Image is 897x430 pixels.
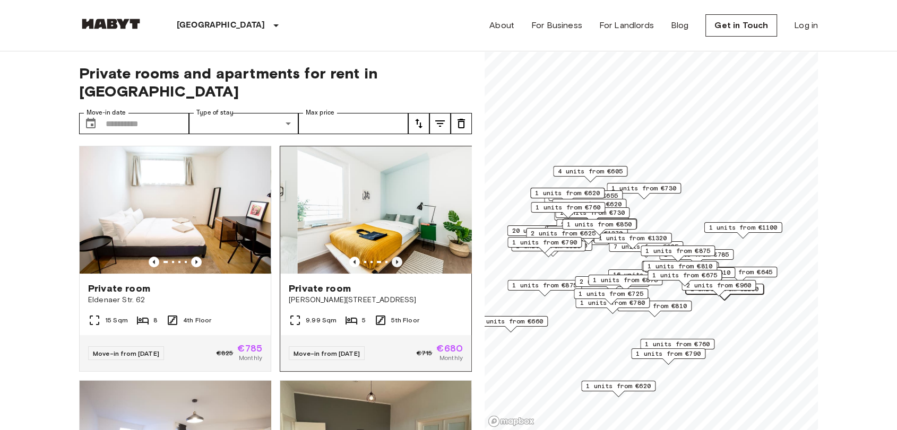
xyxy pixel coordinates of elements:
[622,301,687,311] span: 1 units from €810
[488,415,534,427] a: Mapbox logo
[631,348,705,365] div: Map marker
[558,166,623,176] span: 4 units from €605
[149,257,159,267] button: Previous image
[691,284,759,294] span: 1 units from €1280
[552,199,626,215] div: Map marker
[708,267,772,277] span: 5 units from €645
[362,315,366,325] span: 5
[545,226,623,242] div: Map marker
[599,233,667,243] span: 1 units from €1320
[642,261,716,277] div: Map marker
[512,238,577,247] span: 1 units from €790
[648,270,722,286] div: Map marker
[686,284,764,301] div: Map marker
[709,223,778,232] span: 1 units from €1100
[599,19,654,32] a: For Landlords
[671,19,689,32] a: Blog
[489,19,514,32] a: About
[636,349,701,358] span: 1 units from €790
[429,113,451,134] button: tune
[562,219,636,235] div: Map marker
[575,276,649,293] div: Map marker
[794,19,818,32] a: Log in
[88,295,262,305] span: Eldenaer Str. 62
[512,226,581,235] span: 20 units from €655
[439,353,463,363] span: Monthly
[87,108,126,117] label: Move-in date
[88,282,150,295] span: Private room
[666,268,730,277] span: 1 units from €810
[536,203,600,212] span: 1 units from €760
[239,353,262,363] span: Monthly
[507,225,585,242] div: Map marker
[417,348,433,358] span: €715
[306,108,334,117] label: Max price
[531,202,605,218] div: Map marker
[217,348,234,358] span: €825
[557,199,622,209] span: 1 units from €620
[686,280,751,290] span: 2 units from €960
[478,317,543,326] span: 1 units from €660
[704,222,782,239] div: Map marker
[560,208,625,217] span: 1 units from €730
[705,14,777,37] a: Get in Touch
[514,240,592,257] div: Map marker
[512,280,577,290] span: 1 units from €875
[594,233,672,249] div: Map marker
[641,245,715,262] div: Map marker
[183,315,211,325] span: 4th Floor
[306,315,337,325] span: 9.99 Sqm
[645,246,710,256] span: 1 units from €875
[531,19,582,32] a: For Business
[507,237,582,253] div: Map marker
[177,19,265,32] p: [GEOGRAPHIC_DATA]
[392,257,402,267] button: Previous image
[531,229,596,238] span: 2 units from €625
[648,261,712,271] span: 1 units from €810
[473,316,548,332] div: Map marker
[609,241,683,258] div: Map marker
[105,315,128,325] span: 15 Sqm
[551,226,616,236] span: 3 units from €655
[586,381,651,391] span: 1 units from €620
[588,275,662,291] div: Map marker
[526,228,600,244] div: Map marker
[682,280,756,296] div: Map marker
[289,295,463,305] span: [PERSON_NAME][STREET_ADDRESS]
[608,269,686,286] div: Map marker
[408,113,429,134] button: tune
[451,113,472,134] button: tune
[191,257,202,267] button: Previous image
[298,146,489,274] img: Marketing picture of unit DE-01-08-020-03Q
[611,183,676,193] span: 1 units from €730
[613,270,682,279] span: 16 units from €650
[593,275,658,285] span: 1 units from €875
[153,315,158,325] span: 8
[617,301,692,317] div: Map marker
[391,315,419,325] span: 5th Floor
[561,220,626,229] span: 2 units from €655
[579,289,643,299] span: 1 units from €725
[553,166,627,182] div: Map marker
[581,381,655,397] div: Map marker
[93,349,159,357] span: Move-in from [DATE]
[79,146,271,372] a: Marketing picture of unit DE-01-012-001-04HPrevious imagePrevious imagePrivate roomEldenaer Str. ...
[349,257,360,267] button: Previous image
[519,241,588,250] span: 1 units from €1150
[280,146,472,372] a: Previous imagePrevious imagePrivate room[PERSON_NAME][STREET_ADDRESS]9.99 Sqm55th FloorMove-in fr...
[645,339,710,349] span: 1 units from €760
[436,344,463,353] span: €680
[686,284,764,300] div: Map marker
[237,344,262,353] span: €785
[80,113,101,134] button: Choose date
[574,288,648,305] div: Map marker
[664,250,729,259] span: 1 units from €785
[643,261,717,277] div: Map marker
[553,191,618,200] span: 2 units from €655
[294,349,360,357] span: Move-in from [DATE]
[580,277,644,286] span: 2 units from €865
[79,64,472,100] span: Private rooms and apartments for rent in [GEOGRAPHIC_DATA]
[80,146,271,274] img: Marketing picture of unit DE-01-012-001-04H
[289,282,351,295] span: Private room
[535,188,600,198] span: 1 units from €620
